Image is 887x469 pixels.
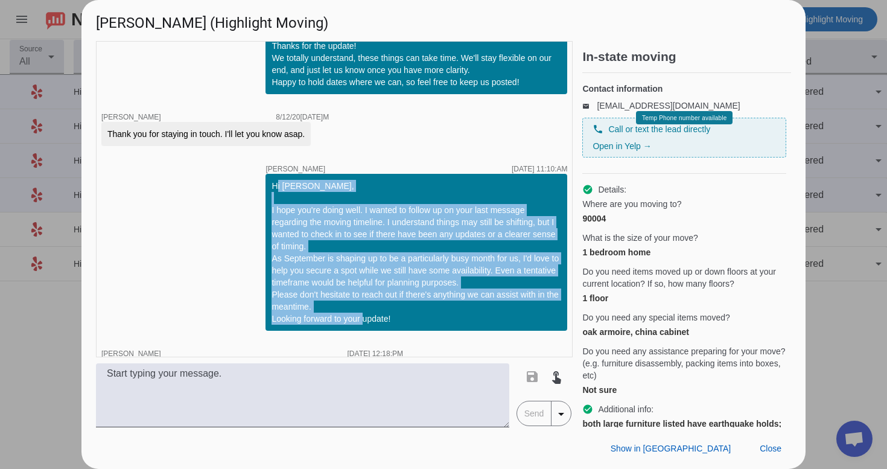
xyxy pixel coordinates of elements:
span: Close [760,444,781,453]
span: Call or text the lead directly [608,123,710,135]
mat-icon: check_circle [582,184,593,195]
div: 8/12/20[DATE]M [276,113,329,121]
div: Thanks for the update! We totally understand, these things can take time. We'll stay flexible on ... [272,40,561,88]
span: Temp Phone number available [642,115,726,121]
div: oak armoire, china cabinet [582,326,786,338]
button: Show in [GEOGRAPHIC_DATA] [601,438,740,459]
span: Additional info: [598,403,653,415]
mat-icon: touch_app [549,369,564,384]
button: Close [750,438,791,459]
div: [DATE] 12:18:PM [348,350,403,357]
mat-icon: arrow_drop_down [554,407,568,421]
div: Hi [PERSON_NAME], I hope you're doing well. I wanted to follow up on your last message regarding ... [272,180,561,325]
span: Do you need any assistance preparing for your move? (e.g. furniture disassembly, packing items in... [582,345,786,381]
a: Open in Yelp → [593,141,651,151]
span: What is the size of your move? [582,232,698,244]
span: [PERSON_NAME] [265,165,325,173]
span: Show in [GEOGRAPHIC_DATA] [611,444,731,453]
div: 90004 [582,212,786,225]
div: 1 bedroom home [582,246,786,258]
h4: Contact information [582,83,786,95]
a: [EMAIL_ADDRESS][DOMAIN_NAME] [597,101,740,110]
div: 1 floor [582,292,786,304]
mat-icon: phone [593,124,603,135]
mat-icon: email [582,103,597,109]
div: [DATE] 11:10:AM [512,165,567,173]
h2: In-state moving [582,51,791,63]
span: Do you need items moved up or down floors at your current location? If so, how many floors? [582,266,786,290]
span: [PERSON_NAME] [101,349,161,358]
span: Where are you moving to? [582,198,681,210]
span: Details: [598,183,626,196]
div: Not sure [582,384,786,396]
div: both large furniture listed have earthquake holds; china cabinet detaches into 2 sections [582,418,786,442]
span: Do you need any special items moved? [582,311,730,324]
div: Thank you for staying in touch. I'll let you know asap. [107,128,305,140]
mat-icon: check_circle [582,404,593,415]
span: [PERSON_NAME] [101,113,161,121]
